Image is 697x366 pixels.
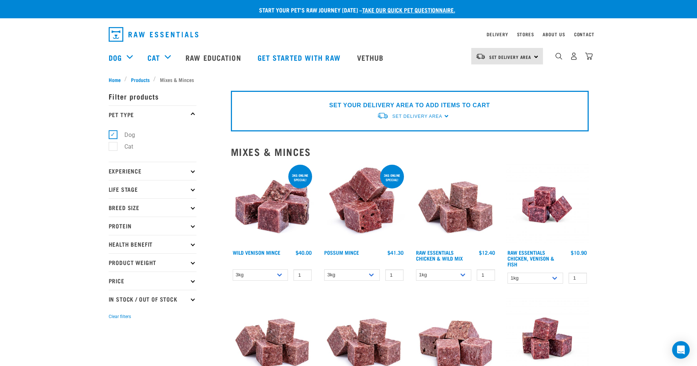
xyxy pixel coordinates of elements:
[570,52,578,60] img: user.png
[131,76,150,83] span: Products
[109,272,196,290] p: Price
[362,8,455,11] a: take our quick pet questionnaire.
[109,76,121,83] span: Home
[109,87,196,105] p: Filter products
[109,52,122,63] a: Dog
[414,163,497,246] img: Pile Of Cubed Chicken Wild Meat Mix
[109,290,196,308] p: In Stock / Out Of Stock
[109,253,196,272] p: Product Weight
[507,251,554,265] a: Raw Essentials Chicken, Venison & Fish
[322,163,405,246] img: 1102 Possum Mince 01
[477,269,495,281] input: 1
[288,170,312,185] div: 3kg online special!
[109,180,196,198] p: Life Stage
[296,250,312,255] div: $40.00
[506,163,589,246] img: Chicken Venison mix 1655
[178,43,250,72] a: Raw Education
[109,313,131,320] button: Clear filters
[109,235,196,253] p: Health Benefit
[672,341,690,359] div: Open Intercom Messenger
[109,162,196,180] p: Experience
[385,269,404,281] input: 1
[517,33,534,36] a: Stores
[387,250,404,255] div: $41.30
[392,114,442,119] span: Set Delivery Area
[571,250,587,255] div: $10.90
[109,217,196,235] p: Protein
[416,251,463,259] a: Raw Essentials Chicken & Wild Mix
[231,163,314,246] img: Pile Of Cubed Wild Venison Mince For Pets
[324,251,359,254] a: Possum Mince
[479,250,495,255] div: $12.40
[109,76,125,83] a: Home
[113,142,136,151] label: Cat
[109,198,196,217] p: Breed Size
[555,53,562,60] img: home-icon-1@2x.png
[380,170,404,185] div: 3kg online special!
[329,101,490,110] p: SET YOUR DELIVERY AREA TO ADD ITEMS TO CART
[377,112,389,120] img: van-moving.png
[233,251,280,254] a: Wild Venison Mince
[109,105,196,124] p: Pet Type
[476,53,486,60] img: van-moving.png
[231,146,589,157] h2: Mixes & Minces
[293,269,312,281] input: 1
[487,33,508,36] a: Delivery
[103,24,595,45] nav: dropdown navigation
[489,56,532,58] span: Set Delivery Area
[250,43,350,72] a: Get started with Raw
[109,27,198,42] img: Raw Essentials Logo
[569,273,587,284] input: 1
[109,76,589,83] nav: breadcrumbs
[350,43,393,72] a: Vethub
[543,33,565,36] a: About Us
[574,33,595,36] a: Contact
[585,52,593,60] img: home-icon@2x.png
[127,76,153,83] a: Products
[113,130,138,139] label: Dog
[147,52,160,63] a: Cat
